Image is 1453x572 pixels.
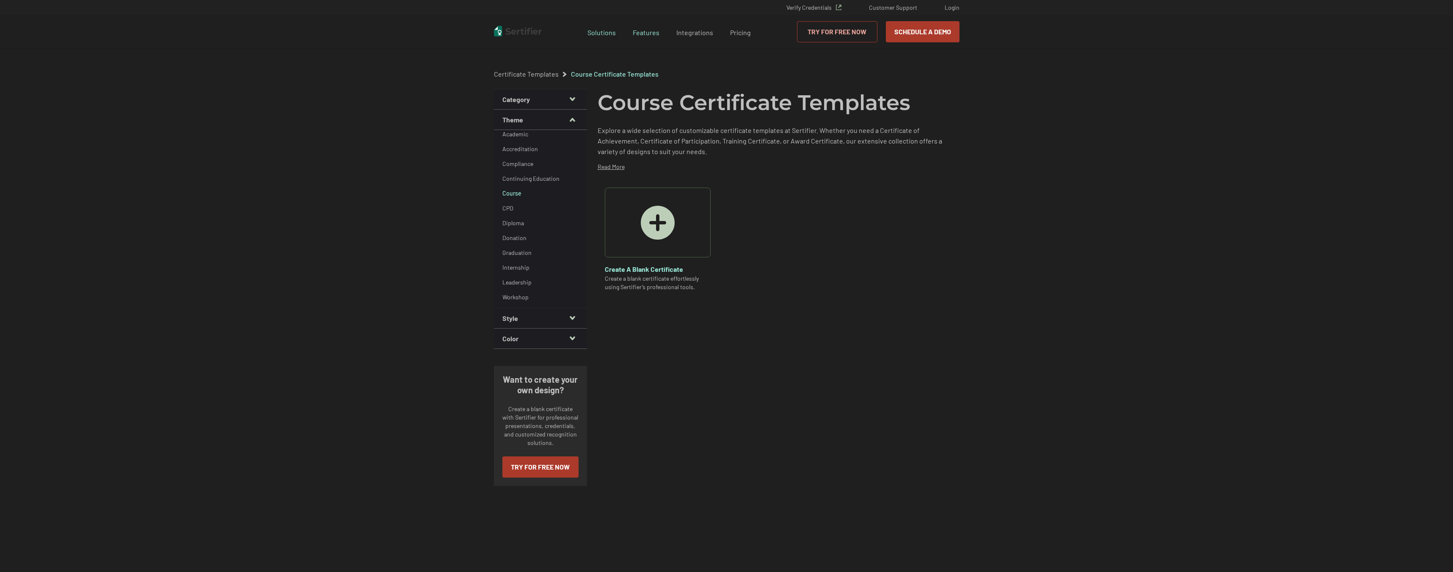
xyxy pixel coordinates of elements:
[605,264,711,274] span: Create A Blank Certificate
[502,219,579,227] a: Diploma
[502,263,579,272] a: Internship
[494,70,559,78] a: Certificate Templates
[587,26,616,37] span: Solutions
[494,130,587,308] div: Theme
[494,308,587,329] button: Style
[502,160,579,168] a: Compliance
[598,89,910,116] h1: Course Certificate Templates
[641,206,675,240] img: Create A Blank Certificate
[502,189,579,198] a: Course
[502,174,579,183] a: Continuing Education
[676,26,713,37] a: Integrations
[502,456,579,478] a: Try for Free Now
[786,4,841,11] a: Verify Credentials
[598,163,625,171] p: Read More
[502,278,579,287] a: Leadership
[730,28,751,36] span: Pricing
[836,5,841,10] img: Verified
[502,374,579,395] p: Want to create your own design?
[605,274,711,291] span: Create a blank certificate effortlessly using Sertifier’s professional tools.
[730,26,751,37] a: Pricing
[494,89,587,110] button: Category
[797,21,877,42] a: Try for Free Now
[869,4,917,11] a: Customer Support
[571,70,659,78] a: Course Certificate Templates
[494,70,659,78] div: Breadcrumb
[502,293,579,301] a: Workshop
[502,234,579,242] a: Donation
[502,249,579,257] a: Graduation
[676,28,713,36] span: Integrations
[494,110,587,130] button: Theme
[598,125,959,157] p: Explore a wide selection of customizable certificate templates at Sertifier. Whether you need a C...
[502,204,579,213] a: CPD
[502,405,579,447] p: Create a blank certificate with Sertifier for professional presentations, credentials, and custom...
[494,329,587,349] button: Color
[945,4,959,11] a: Login
[633,26,659,37] span: Features
[502,130,579,138] a: Academic
[494,26,542,36] img: Sertifier | Digital Credentialing Platform
[502,145,579,153] a: Accreditation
